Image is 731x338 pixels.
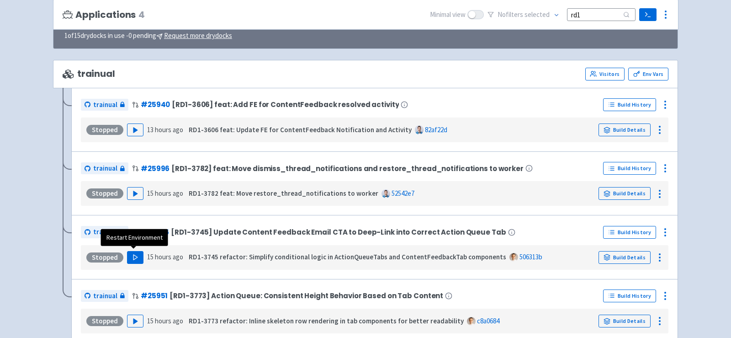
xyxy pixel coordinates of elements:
a: #25996 [141,164,170,173]
strong: RD1-3606 feat: Update FE for ContentFeedback Notification and Activity [189,125,412,134]
a: #25951 [141,291,168,300]
a: Build History [603,162,656,175]
a: trainual [81,226,128,238]
a: Build Details [599,187,651,200]
span: No filter s [498,10,550,20]
button: Play [127,123,143,136]
strong: RD1-3773 refactor: Inline skeleton row rendering in tab components for better readability [189,317,464,325]
button: Play [127,187,143,200]
a: #25940 [141,100,170,109]
span: [RD1-3606] feat: Add FE for ContentFeedback resolved activity [172,101,399,108]
button: Play [127,315,143,327]
span: trainual [63,69,115,79]
strong: RD1-3782 feat: Move restore_thread_notifications to worker [189,189,378,198]
u: Request more drydocks [164,31,232,40]
a: 52542e7 [392,189,414,198]
a: #25975 [141,227,169,237]
a: Visitors [585,68,625,80]
a: 82af22d [425,125,447,134]
a: Build History [603,226,656,239]
span: trainual [93,163,117,174]
div: Stopped [86,125,123,135]
strong: RD1-3745 refactor: Simplify conditional logic in ActionQueueTabs and ContentFeedbackTab components [189,252,506,261]
span: 1 of 15 drydocks in use - 0 pending [64,31,232,41]
span: [RD1-3745] Update Content Feedback Email CTA to Deep-Link into Correct Action Queue Tab [171,228,506,236]
input: Search... [567,8,636,21]
span: [RD1-3782] feat: Move dismiss_thread_notifications and restore_thread_notifications to worker [171,165,524,172]
span: Minimal view [430,10,466,20]
div: Stopped [86,188,123,199]
a: Terminal [639,8,656,21]
a: Build History [603,98,656,111]
span: 4 [138,10,145,20]
span: [RD1-3773] Action Queue: Consistent Height Behavior Based on Tab Content [170,292,443,300]
a: trainual [81,99,128,111]
a: Env Vars [628,68,668,80]
a: Build Details [599,123,651,136]
span: trainual [93,100,117,110]
h3: Applications [63,10,145,20]
div: Stopped [86,316,123,326]
a: Build Details [599,251,651,264]
span: trainual [93,291,117,301]
a: c8a0684 [477,317,499,325]
time: 15 hours ago [147,189,183,198]
a: 506313b [519,252,542,261]
span: trainual [93,227,117,237]
span: selected [524,10,550,19]
a: trainual [81,162,128,175]
a: trainual [81,290,128,302]
time: 13 hours ago [147,125,183,134]
time: 15 hours ago [147,317,183,325]
a: Build Details [599,315,651,327]
time: 15 hours ago [147,252,183,261]
button: Play [127,251,143,264]
a: Build History [603,290,656,302]
div: Stopped [86,252,123,263]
